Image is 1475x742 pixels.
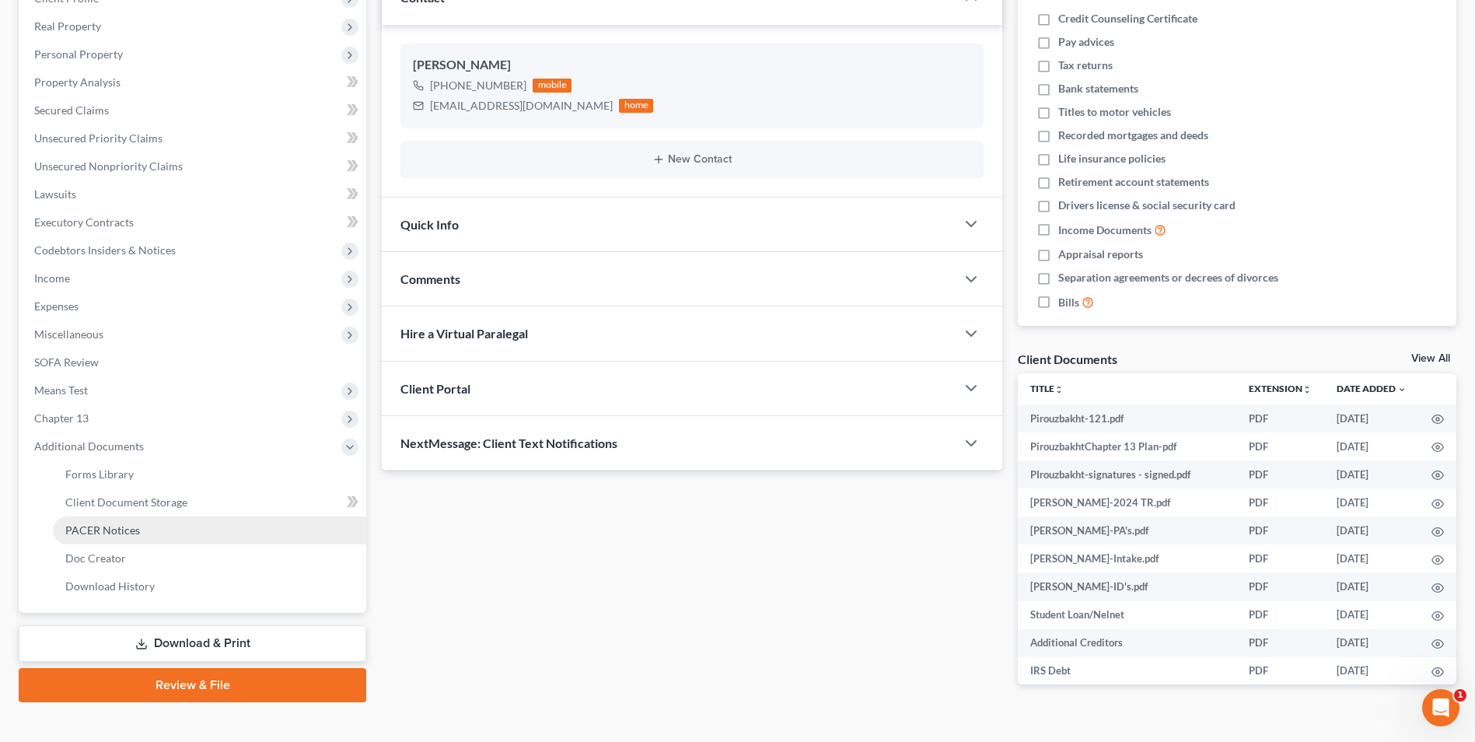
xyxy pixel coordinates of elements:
[1397,385,1407,394] i: expand_more
[400,326,528,341] span: Hire a Virtual Paralegal
[430,98,613,114] div: [EMAIL_ADDRESS][DOMAIN_NAME]
[1058,295,1079,310] span: Bills
[53,460,366,488] a: Forms Library
[1236,544,1324,572] td: PDF
[1236,516,1324,544] td: PDF
[1030,383,1064,394] a: Titleunfold_more
[34,299,79,313] span: Expenses
[1324,544,1419,572] td: [DATE]
[1018,460,1236,488] td: PIrouzbakht-signatures - signed.pdf
[1249,383,1312,394] a: Extensionunfold_more
[34,271,70,285] span: Income
[1236,657,1324,685] td: PDF
[413,56,971,75] div: [PERSON_NAME]
[19,625,366,662] a: Download & Print
[1018,657,1236,685] td: IRS Debt
[65,551,126,565] span: Doc Creator
[22,152,366,180] a: Unsecured Nonpriority Claims
[1324,572,1419,600] td: [DATE]
[1236,404,1324,432] td: PDF
[65,495,187,509] span: Client Document Storage
[34,439,144,453] span: Additional Documents
[1236,488,1324,516] td: PDF
[1018,572,1236,600] td: [PERSON_NAME]-ID's.pdf
[1324,516,1419,544] td: [DATE]
[34,75,121,89] span: Property Analysis
[1018,404,1236,432] td: Pirouzbakht-121.pdf
[53,544,366,572] a: Doc Creator
[1236,572,1324,600] td: PDF
[53,516,366,544] a: PACER Notices
[1324,601,1419,629] td: [DATE]
[34,103,109,117] span: Secured Claims
[34,327,103,341] span: Miscellaneous
[619,99,653,113] div: home
[413,153,971,166] button: New Contact
[34,215,134,229] span: Executory Contracts
[1018,351,1117,367] div: Client Documents
[1058,270,1278,285] span: Separation agreements or decrees of divorces
[1236,629,1324,657] td: PDF
[400,381,470,396] span: Client Portal
[53,488,366,516] a: Client Document Storage
[1302,385,1312,394] i: unfold_more
[22,180,366,208] a: Lawsuits
[22,124,366,152] a: Unsecured Priority Claims
[1058,198,1236,213] span: Drivers license & social security card
[34,243,176,257] span: Codebtors Insiders & Notices
[34,159,183,173] span: Unsecured Nonpriority Claims
[34,187,76,201] span: Lawsuits
[1454,689,1466,702] span: 1
[65,579,155,593] span: Download History
[19,668,366,702] a: Review & File
[34,131,163,145] span: Unsecured Priority Claims
[1324,432,1419,460] td: [DATE]
[1324,460,1419,488] td: [DATE]
[400,436,617,450] span: NextMessage: Client Text Notifications
[34,383,88,397] span: Means Test
[34,411,89,425] span: Chapter 13
[34,355,99,369] span: SOFA Review
[22,96,366,124] a: Secured Claims
[1236,601,1324,629] td: PDF
[22,68,366,96] a: Property Analysis
[1324,657,1419,685] td: [DATE]
[34,47,123,61] span: Personal Property
[1236,432,1324,460] td: PDF
[22,208,366,236] a: Executory Contracts
[1058,104,1171,120] span: Titles to motor vehicles
[1324,629,1419,657] td: [DATE]
[1018,544,1236,572] td: [PERSON_NAME]-Intake.pdf
[1058,34,1114,50] span: Pay advices
[1018,432,1236,460] td: PirouzbakhtChapter 13 Plan-pdf
[400,271,460,286] span: Comments
[65,523,140,537] span: PACER Notices
[1018,488,1236,516] td: [PERSON_NAME]-2024 TR.pdf
[1058,58,1113,73] span: Tax returns
[1058,247,1143,262] span: Appraisal reports
[1018,601,1236,629] td: Student Loan/Nelnet
[22,348,366,376] a: SOFA Review
[1018,629,1236,657] td: Additional Creditors
[1058,128,1208,143] span: Recorded mortgages and deeds
[65,467,134,481] span: Forms Library
[1058,11,1197,26] span: Credit Counseling Certificate
[1422,689,1459,726] iframe: Intercom live chat
[1058,174,1209,190] span: Retirement account statements
[1058,151,1166,166] span: Life insurance policies
[533,79,571,93] div: mobile
[1324,404,1419,432] td: [DATE]
[430,78,526,93] div: [PHONE_NUMBER]
[1337,383,1407,394] a: Date Added expand_more
[53,572,366,600] a: Download History
[1018,516,1236,544] td: [PERSON_NAME]-PA's.pdf
[1411,353,1450,364] a: View All
[1058,81,1138,96] span: Bank statements
[1324,488,1419,516] td: [DATE]
[1058,222,1152,238] span: Income Documents
[400,217,459,232] span: Quick Info
[1236,460,1324,488] td: PDF
[1054,385,1064,394] i: unfold_more
[34,19,101,33] span: Real Property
